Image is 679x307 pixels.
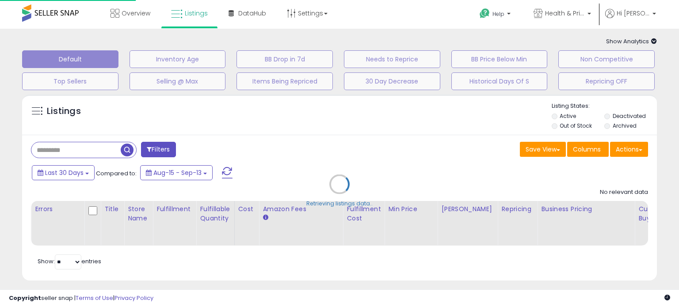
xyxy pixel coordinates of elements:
[237,72,333,90] button: Items Being Repriced
[130,50,226,68] button: Inventory Age
[473,1,519,29] a: Help
[605,9,656,29] a: Hi [PERSON_NAME]
[558,72,655,90] button: Repricing OFF
[451,50,548,68] button: BB Price Below Min
[22,50,118,68] button: Default
[545,9,585,18] span: Health & Prime
[76,294,113,302] a: Terms of Use
[344,50,440,68] button: Needs to Reprice
[492,10,504,18] span: Help
[114,294,153,302] a: Privacy Policy
[617,9,650,18] span: Hi [PERSON_NAME]
[558,50,655,68] button: Non Competitive
[9,294,41,302] strong: Copyright
[451,72,548,90] button: Historical Days Of S
[237,50,333,68] button: BB Drop in 7d
[344,72,440,90] button: 30 Day Decrease
[238,9,266,18] span: DataHub
[22,72,118,90] button: Top Sellers
[479,8,490,19] i: Get Help
[130,72,226,90] button: Selling @ Max
[306,200,373,208] div: Retrieving listings data..
[122,9,150,18] span: Overview
[185,9,208,18] span: Listings
[9,294,153,303] div: seller snap | |
[606,37,657,45] span: Show Analytics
